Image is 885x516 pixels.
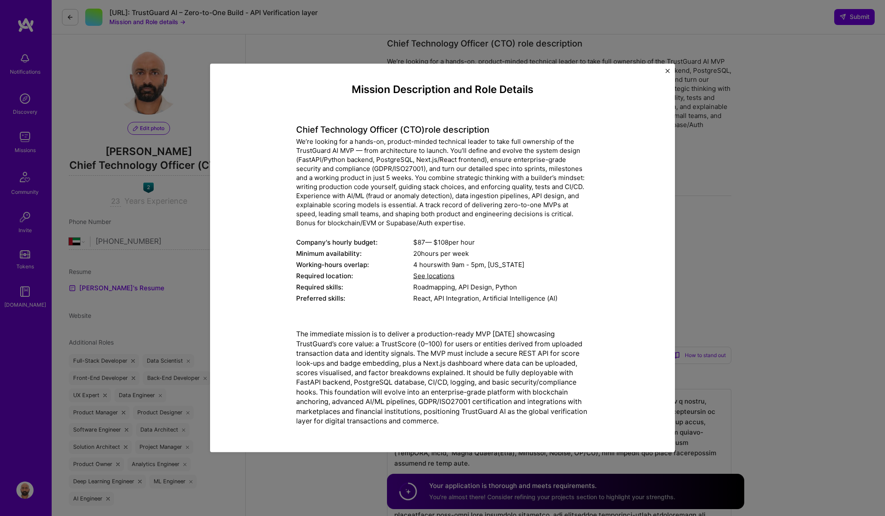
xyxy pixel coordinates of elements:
[296,294,413,303] div: Preferred skills:
[296,271,413,280] div: Required location:
[413,283,589,292] div: Roadmapping, API Design, Python
[413,238,589,247] div: $ 87 — $ 108 per hour
[296,329,589,426] p: The immediate mission is to deliver a production-ready MVP [DATE] showcasing TrustGuard’s core va...
[296,124,589,135] h4: Chief Technology Officer (CTO) role description
[413,249,589,258] div: 20 hours per week
[296,84,589,96] h4: Mission Description and Role Details
[413,294,589,303] div: React, API Integration, Artificial Intelligence (AI)
[296,137,589,227] div: We’re looking for a hands-on, product-minded technical leader to take full ownership of the Trust...
[296,283,413,292] div: Required skills:
[413,272,455,280] span: See locations
[296,249,413,258] div: Minimum availability:
[296,260,413,269] div: Working-hours overlap:
[413,260,589,269] div: 4 hours with [US_STATE]
[296,238,413,247] div: Company's hourly budget:
[665,69,670,78] button: Close
[450,261,488,269] span: 9am - 5pm ,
